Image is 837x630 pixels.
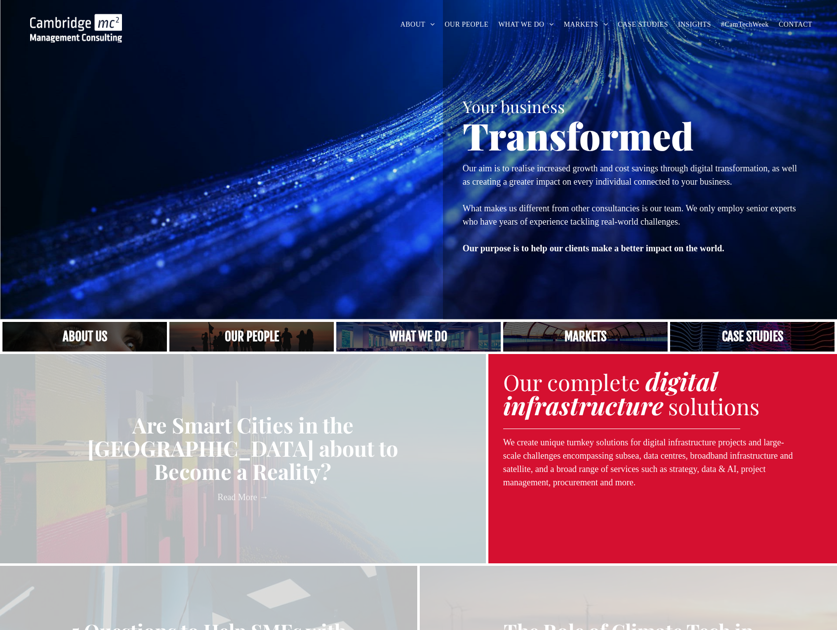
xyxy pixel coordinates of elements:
[503,367,640,396] span: Our complete
[396,17,440,32] a: ABOUT
[7,491,478,504] a: Read More →
[463,111,694,160] span: Transformed
[673,17,716,32] a: INSIGHTS
[7,413,478,483] a: Are Smart Cities in the [GEOGRAPHIC_DATA] about to Become a Reality?
[463,95,565,117] span: Your business
[668,391,759,421] span: solutions
[716,17,774,32] a: #CamTechWeek
[559,17,613,32] a: MARKETS
[30,14,122,42] img: Cambridge MC Logo
[463,163,797,187] span: Our aim is to realise increased growth and cost savings through digital transformation, as well a...
[613,17,673,32] a: CASE STUDIES
[2,322,167,352] a: Close up of woman's face, centered on her eyes
[503,437,793,487] span: We create unique turnkey solutions for digital infrastructure projects and large-scale challenges...
[493,17,559,32] a: WHAT WE DO
[463,203,796,227] span: What makes us different from other consultancies is our team. We only employ senior experts who h...
[645,364,717,397] strong: digital
[774,17,817,32] a: CONTACT
[440,17,494,32] a: OUR PEOPLE
[503,389,663,422] strong: infrastructure
[336,322,501,352] a: A yoga teacher lifting his whole body off the ground in the peacock pose
[169,322,334,352] a: A crowd in silhouette at sunset, on a rise or lookout point
[463,243,724,253] strong: Our purpose is to help our clients make a better impact on the world.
